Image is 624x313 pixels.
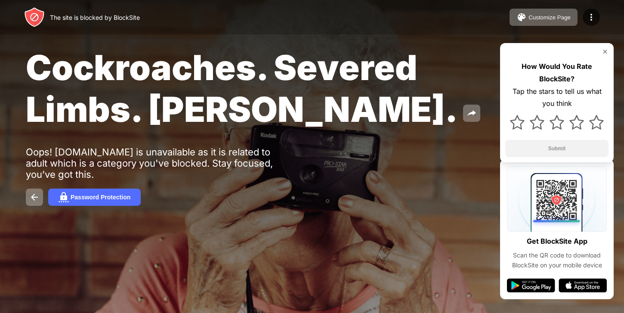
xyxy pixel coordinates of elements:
[29,192,40,202] img: back.svg
[71,194,130,201] div: Password Protection
[505,60,609,85] div: How Would You Rate BlockSite?
[528,14,571,21] div: Customize Page
[602,48,609,55] img: rate-us-close.svg
[507,279,555,292] img: google-play.svg
[59,192,69,202] img: password.svg
[510,9,578,26] button: Customize Page
[48,189,141,206] button: Password Protection
[50,14,140,21] div: The site is blocked by BlockSite
[505,140,609,157] button: Submit
[26,46,458,130] span: Cockroaches. Severed Limbs. [PERSON_NAME].
[559,279,607,292] img: app-store.svg
[586,12,596,22] img: menu-icon.svg
[550,115,564,130] img: star.svg
[516,12,527,22] img: pallet.svg
[507,251,607,270] div: Scan the QR code to download BlockSite on your mobile device
[510,115,525,130] img: star.svg
[530,115,544,130] img: star.svg
[24,7,45,28] img: header-logo.svg
[466,108,477,118] img: share.svg
[505,85,609,110] div: Tap the stars to tell us what you think
[589,115,604,130] img: star.svg
[569,115,584,130] img: star.svg
[26,146,292,180] div: Oops! [DOMAIN_NAME] is unavailable as it is related to adult which is a category you've blocked. ...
